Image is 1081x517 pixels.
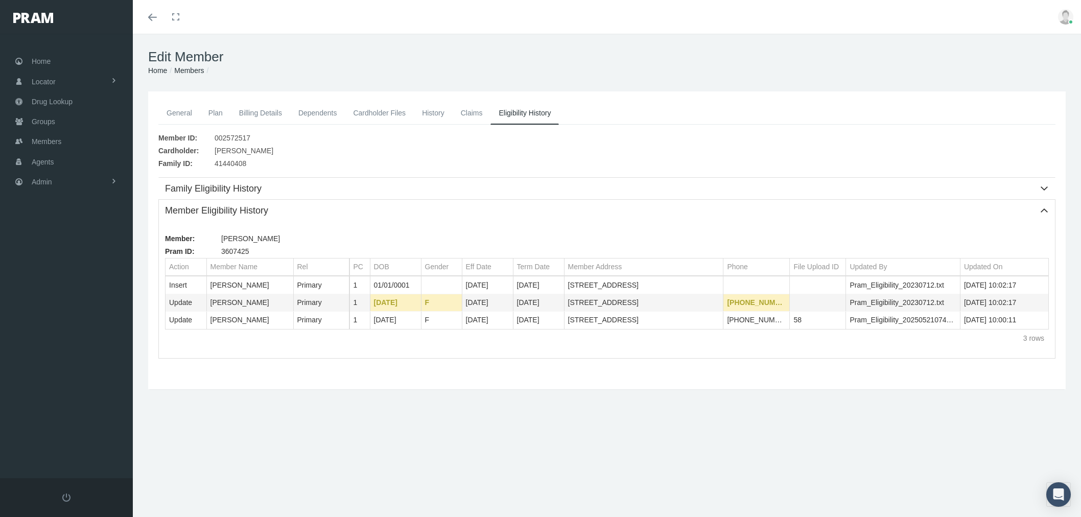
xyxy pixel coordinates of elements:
[370,294,421,312] td: [DATE]
[790,258,846,276] td: Column File Upload ID
[158,157,209,170] span: Family ID:
[793,262,839,272] div: File Upload ID
[1058,9,1073,25] img: user-placeholder.jpg
[513,277,564,294] td: [DATE]
[32,52,51,71] span: Home
[960,277,1048,294] td: [DATE] 10:02:17
[846,258,960,276] td: Column Updated By
[158,102,200,124] a: General
[345,102,414,124] a: Cardholder Files
[210,262,258,272] div: Member Name
[174,66,204,75] a: Members
[206,312,293,329] td: [PERSON_NAME]
[165,232,216,245] span: Member:
[166,258,206,276] td: Column Action
[723,312,790,329] td: [PHONE_NUMBER]
[215,157,246,170] span: 41440408
[293,258,349,276] td: Column Rel
[165,182,1049,195] div: Family Eligibility History
[148,66,167,75] a: Home
[462,258,513,276] td: Column Eff Date
[215,145,273,157] span: [PERSON_NAME]
[374,262,389,272] div: DOB
[964,262,1003,272] div: Updated On
[165,329,1049,347] div: Page Navigation
[293,294,349,312] td: Primary
[221,245,249,258] span: 3607425
[370,258,421,276] td: Column DOB
[148,49,1066,65] h1: Edit Member
[166,294,206,312] td: Update
[349,277,370,294] td: 1
[727,262,747,272] div: Phone
[290,102,345,124] a: Dependents
[564,277,723,294] td: [STREET_ADDRESS]
[206,258,293,276] td: Column Member Name
[513,312,564,329] td: [DATE]
[462,294,513,312] td: [DATE]
[850,262,887,272] div: Updated By
[32,72,56,91] span: Locator
[564,294,723,312] td: [STREET_ADDRESS]
[846,277,960,294] td: Pram_Eligibility_20230712.txt
[206,294,293,312] td: [PERSON_NAME]
[960,294,1048,312] td: [DATE] 10:02:17
[517,262,550,272] div: Term Date
[513,294,564,312] td: [DATE]
[297,262,308,272] div: Rel
[421,294,462,312] td: F
[165,258,1049,347] div: Data grid
[370,277,421,294] td: 01/01/0001
[370,312,421,329] td: [DATE]
[960,312,1048,329] td: [DATE] 10:00:11
[158,145,209,157] span: Cardholder:
[421,258,462,276] td: Column Gender
[32,172,52,192] span: Admin
[32,152,54,172] span: Agents
[846,312,960,329] td: Pram_Eligibility_202505210746.txt
[1023,334,1044,342] div: 3 rows
[165,245,216,258] span: Pram ID:
[453,102,491,124] a: Claims
[568,262,622,272] div: Member Address
[462,277,513,294] td: [DATE]
[293,312,349,329] td: Primary
[349,258,370,276] td: Column PC
[462,312,513,329] td: [DATE]
[349,294,370,312] td: 1
[354,262,363,272] div: PC
[960,258,1048,276] td: Column Updated On
[169,262,189,272] div: Action
[215,132,250,145] span: 002572517
[513,258,564,276] td: Column Term Date
[200,102,231,124] a: Plan
[32,132,61,151] span: Members
[723,258,790,276] td: Column Phone
[349,312,370,329] td: 1
[166,312,206,329] td: Update
[490,102,559,125] a: Eligibility History
[166,277,206,294] td: Insert
[221,232,280,245] span: [PERSON_NAME]
[158,132,209,145] span: Member ID:
[564,258,723,276] td: Column Member Address
[32,92,73,111] span: Drug Lookup
[206,277,293,294] td: [PERSON_NAME]
[421,312,462,329] td: F
[564,312,723,329] td: [STREET_ADDRESS]
[13,13,53,23] img: PRAM_20_x_78.png
[165,204,1049,217] div: Member Eligibility History
[466,262,491,272] div: Eff Date
[231,102,290,124] a: Billing Details
[425,262,449,272] div: Gender
[32,112,55,131] span: Groups
[293,277,349,294] td: Primary
[414,102,453,124] a: History
[723,294,790,312] td: [PHONE_NUMBER]
[846,294,960,312] td: Pram_Eligibility_20230712.txt
[1046,482,1071,507] div: Open Intercom Messenger
[790,312,846,329] td: 58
